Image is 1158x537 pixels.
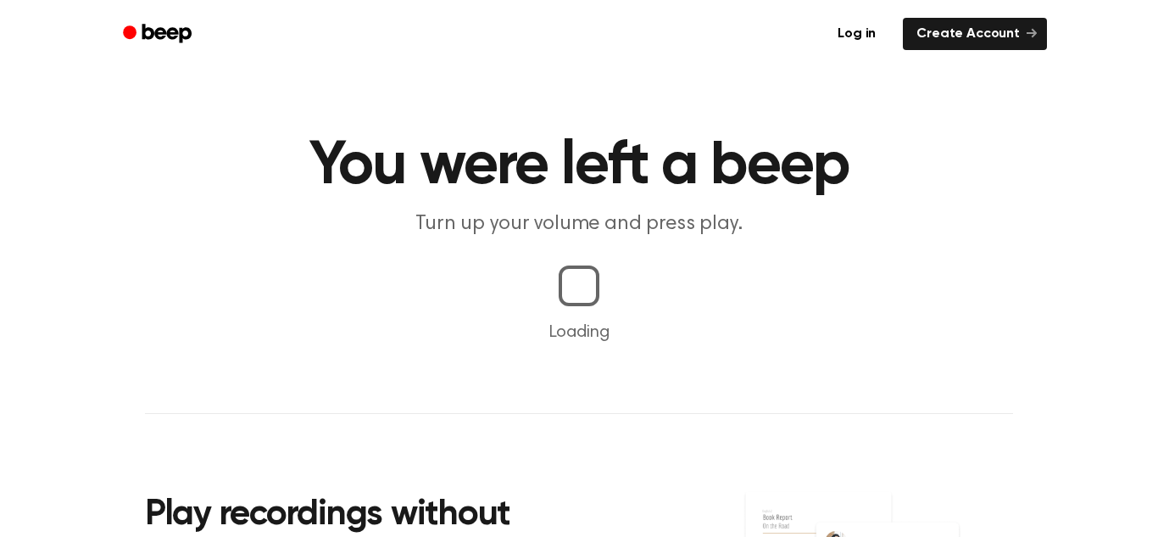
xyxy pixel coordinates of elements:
a: Create Account [903,18,1047,50]
h1: You were left a beep [145,136,1013,197]
p: Turn up your volume and press play. [253,210,905,238]
a: Beep [111,18,207,51]
p: Loading [20,320,1138,345]
a: Log in [821,14,893,53]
